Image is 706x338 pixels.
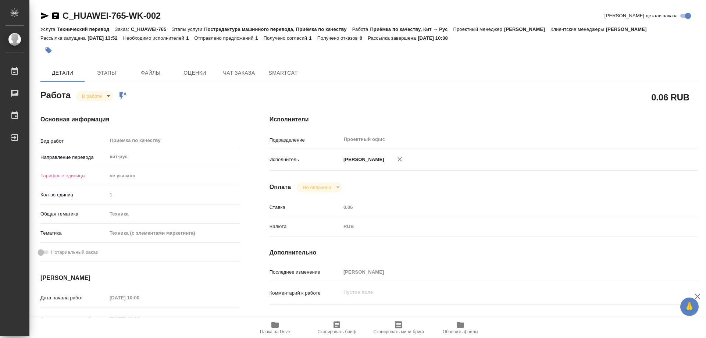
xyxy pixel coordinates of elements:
[300,184,333,191] button: Не оплачена
[244,317,306,338] button: Папка на Drive
[76,91,113,101] div: В работе
[88,35,123,41] p: [DATE] 13:52
[51,11,60,20] button: Скопировать ссылку
[40,191,107,199] p: Кол-во единиц
[186,35,194,41] p: 1
[270,204,341,211] p: Ставка
[373,329,424,334] span: Скопировать мини-бриф
[370,26,453,32] p: Приёмка по качеству, Кит → Рус
[40,26,57,32] p: Услуга
[40,154,107,161] p: Направление перевода
[107,208,240,220] div: Техника
[40,11,49,20] button: Скопировать ссылку для ЯМессенджера
[270,268,341,276] p: Последнее изменение
[270,289,341,297] p: Комментарий к работе
[418,35,453,41] p: [DATE] 10:38
[40,172,107,179] p: Тарифные единицы
[605,12,678,19] span: [PERSON_NAME] детали заказа
[107,227,240,239] div: Техника (с элементами маркетинга)
[221,68,257,78] span: Чат заказа
[260,329,290,334] span: Папка на Drive
[40,138,107,145] p: Вид работ
[368,317,429,338] button: Скопировать мини-бриф
[194,35,255,41] p: Отправлено предложений
[40,42,57,58] button: Добавить тэг
[317,329,356,334] span: Скопировать бриф
[341,220,662,233] div: RUB
[270,156,341,163] p: Исполнитель
[550,26,606,32] p: Клиентские менеджеры
[133,68,168,78] span: Файлы
[309,35,317,41] p: 1
[89,68,124,78] span: Этапы
[40,35,88,41] p: Рассылка запущена
[270,115,698,124] h4: Исполнители
[40,210,107,218] p: Общая тематика
[443,329,478,334] span: Обновить файлы
[63,11,161,21] a: C_HUAWEI-765-WK-002
[80,93,104,99] button: В работе
[177,68,213,78] span: Оценки
[317,35,360,41] p: Получено отказов
[40,274,240,282] h4: [PERSON_NAME]
[255,35,263,41] p: 1
[123,35,186,41] p: Необходимо исполнителей
[270,136,341,144] p: Подразделение
[40,88,71,101] h2: Работа
[107,170,240,182] div: не указано
[40,315,107,323] p: Факт. дата начала работ
[651,91,689,103] h2: 0.06 RUB
[360,35,368,41] p: 0
[172,26,204,32] p: Этапы услуги
[341,314,662,327] textarea: /Clients/Huawei/Orders/C_HUAWEI-765/Corrected/C_HUAWEI-765-WK-002
[504,26,550,32] p: [PERSON_NAME]
[107,313,171,324] input: Пустое поле
[270,248,698,257] h4: Дополнительно
[40,115,240,124] h4: Основная информация
[40,230,107,237] p: Тематика
[107,292,171,303] input: Пустое поле
[45,68,80,78] span: Детали
[306,317,368,338] button: Скопировать бриф
[204,26,352,32] p: Постредактура машинного перевода, Приёмка по качеству
[680,298,699,316] button: 🙏
[115,26,131,32] p: Заказ:
[40,294,107,302] p: Дата начала работ
[270,223,341,230] p: Валюта
[341,267,662,277] input: Пустое поле
[392,151,408,167] button: Удалить исполнителя
[429,317,491,338] button: Обновить файлы
[107,189,240,200] input: Пустое поле
[297,182,342,192] div: В работе
[131,26,172,32] p: C_HUAWEI-765
[683,299,696,314] span: 🙏
[264,35,309,41] p: Получено согласий
[270,183,291,192] h4: Оплата
[606,26,652,32] p: [PERSON_NAME]
[341,156,384,163] p: [PERSON_NAME]
[453,26,504,32] p: Проектный менеджер
[265,68,301,78] span: SmartCat
[51,249,98,256] span: Нотариальный заказ
[352,26,370,32] p: Работа
[57,26,115,32] p: Технический перевод
[341,202,662,213] input: Пустое поле
[368,35,418,41] p: Рассылка завершена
